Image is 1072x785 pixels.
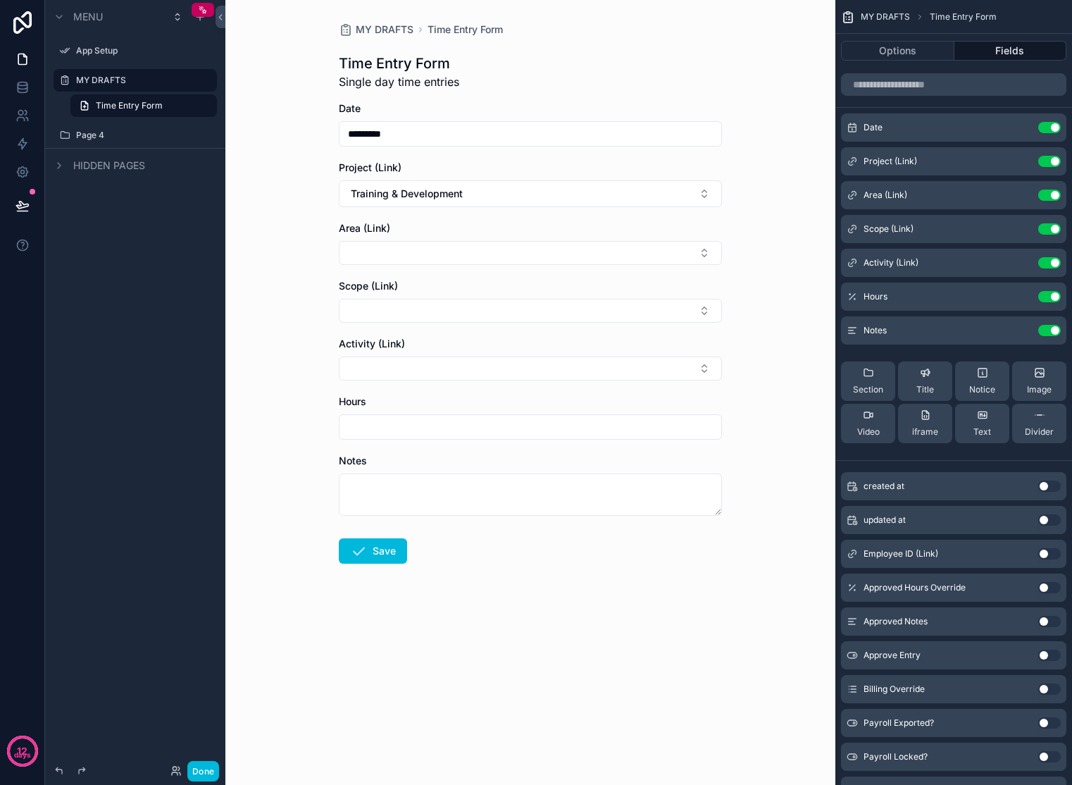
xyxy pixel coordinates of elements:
[841,41,954,61] button: Options
[73,10,103,24] span: Menu
[864,156,917,167] span: Project (Link)
[76,75,208,86] label: MY DRAFTS
[973,426,991,438] span: Text
[864,650,921,661] span: Approve Entry
[955,404,1009,443] button: Text
[864,548,938,560] span: Employee ID (Link)
[898,404,952,443] button: iframe
[339,102,361,114] span: Date
[969,384,995,395] span: Notice
[857,426,880,438] span: Video
[76,45,208,56] label: App Setup
[864,582,966,593] span: Approved Hours Override
[351,187,463,201] span: Training & Development
[864,223,914,235] span: Scope (Link)
[339,180,722,207] button: Select Button
[864,751,928,762] span: Payroll Locked?
[930,11,997,23] span: Time Entry Form
[339,299,722,323] button: Select Button
[864,616,928,627] span: Approved Notes
[339,338,405,350] span: Activity (Link)
[853,384,883,395] span: Section
[339,455,367,466] span: Notes
[898,361,952,401] button: Title
[73,159,145,173] span: Hidden pages
[864,257,918,268] span: Activity (Link)
[339,357,722,381] button: Select Button
[339,23,413,37] a: MY DRAFTS
[356,23,413,37] span: MY DRAFTS
[916,384,934,395] span: Title
[1025,426,1054,438] span: Divider
[70,94,217,117] a: Time Entry Form
[1012,404,1066,443] button: Divider
[339,73,459,90] span: Single day time entries
[864,122,883,133] span: Date
[864,190,907,201] span: Area (Link)
[864,717,934,729] span: Payroll Exported?
[339,395,366,407] span: Hours
[841,361,895,401] button: Section
[954,41,1067,61] button: Fields
[864,325,887,336] span: Notes
[76,130,208,141] label: Page 4
[864,514,906,526] span: updated at
[861,11,910,23] span: MY DRAFTS
[1027,384,1052,395] span: Image
[339,241,722,265] button: Select Button
[841,404,895,443] button: Video
[14,750,31,761] p: days
[912,426,938,438] span: iframe
[339,161,401,173] span: Project (Link)
[187,761,219,781] button: Done
[96,100,163,111] span: Time Entry Form
[955,361,1009,401] button: Notice
[339,222,390,234] span: Area (Link)
[339,538,407,564] button: Save
[1012,361,1066,401] button: Image
[428,23,503,37] a: Time Entry Form
[339,280,398,292] span: Scope (Link)
[864,684,925,695] span: Billing Override
[864,291,887,302] span: Hours
[339,54,459,73] h1: Time Entry Form
[17,744,27,758] p: 12
[864,481,904,492] span: created at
